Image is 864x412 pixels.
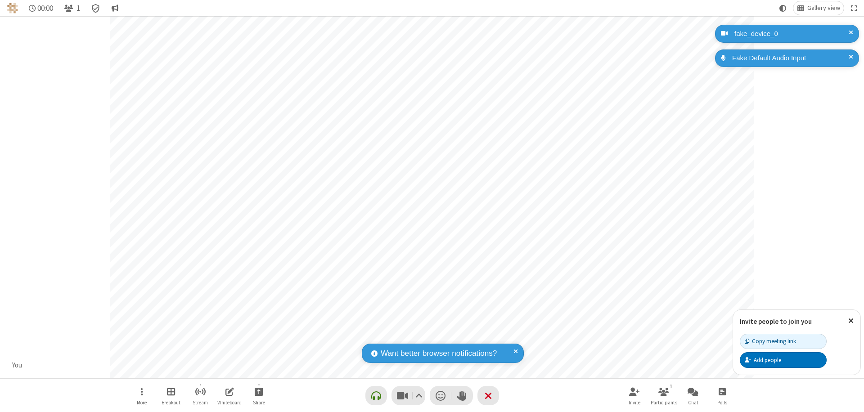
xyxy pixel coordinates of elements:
[162,400,180,405] span: Breakout
[740,352,827,367] button: Add people
[807,4,840,12] span: Gallery view
[37,4,53,13] span: 00:00
[629,400,640,405] span: Invite
[25,1,57,15] div: Timer
[841,310,860,332] button: Close popover
[157,383,184,408] button: Manage Breakout Rooms
[413,386,425,405] button: Video setting
[729,53,852,63] div: Fake Default Audio Input
[651,400,677,405] span: Participants
[776,1,790,15] button: Using system theme
[717,400,727,405] span: Polls
[128,383,155,408] button: Open menu
[216,383,243,408] button: Open shared whiteboard
[731,29,852,39] div: fake_device_0
[187,383,214,408] button: Start streaming
[193,400,208,405] span: Stream
[76,4,80,13] span: 1
[108,1,122,15] button: Conversation
[451,386,473,405] button: Raise hand
[137,400,147,405] span: More
[253,400,265,405] span: Share
[60,1,84,15] button: Open participant list
[847,1,861,15] button: Fullscreen
[621,383,648,408] button: Invite participants (⌘+Shift+I)
[793,1,844,15] button: Change layout
[381,348,497,359] span: Want better browser notifications?
[740,317,812,326] label: Invite people to join you
[650,383,677,408] button: Open participant list
[688,400,698,405] span: Chat
[245,383,272,408] button: Start sharing
[430,386,451,405] button: Send a reaction
[745,337,796,345] div: Copy meeting link
[709,383,736,408] button: Open poll
[477,386,499,405] button: End or leave meeting
[679,383,706,408] button: Open chat
[740,334,827,349] button: Copy meeting link
[365,386,387,405] button: Connect your audio
[7,3,18,13] img: QA Selenium DO NOT DELETE OR CHANGE
[667,382,675,390] div: 1
[391,386,425,405] button: Stop video (⌘+Shift+V)
[87,1,104,15] div: Meeting details Encryption enabled
[217,400,242,405] span: Whiteboard
[9,360,26,371] div: You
